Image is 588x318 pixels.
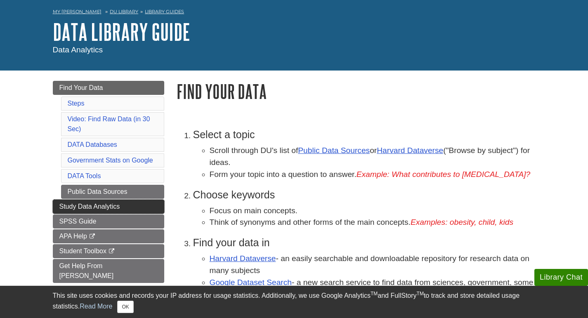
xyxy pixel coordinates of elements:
[89,234,96,239] i: This link opens in a new window
[145,9,184,14] a: Library Guides
[59,84,103,91] span: Find Your Data
[68,100,85,107] a: Steps
[53,259,164,283] a: Get Help From [PERSON_NAME]
[193,237,536,249] h3: Find your data in
[80,303,112,310] a: Read More
[59,262,114,279] span: Get Help From [PERSON_NAME]
[298,146,370,155] a: Public Data Sources
[61,185,164,199] a: Public Data Sources
[53,19,190,45] a: DATA Library Guide
[59,233,87,240] span: APA Help
[210,169,536,181] li: Form your topic into a question to answer.
[117,301,133,313] button: Close
[53,200,164,214] a: Study Data Analytics
[177,81,536,102] h1: Find Your Data
[357,170,531,179] em: Example: What contributes to [MEDICAL_DATA]?
[210,278,292,287] a: Google Dataset Search
[53,229,164,243] a: APA Help
[110,9,138,14] a: DU Library
[210,205,536,217] li: Focus on main concepts.
[59,247,106,254] span: Student Toolbox
[53,8,102,15] a: My [PERSON_NAME]
[417,291,424,297] sup: TM
[53,244,164,258] a: Student Toolbox
[68,141,117,148] a: DATA Databases
[210,277,536,301] li: - a new search service to find data from sciences, government, some news organizations
[53,45,103,54] span: Data Analytics
[193,189,536,201] h3: Choose keywords
[411,218,513,226] em: Examples: obesity, child, kids
[68,157,153,164] a: Government Stats on Google
[210,253,536,277] li: - an easily searchable and downloadable repository for research data on many subjects
[68,172,101,179] a: DATA Tools
[68,115,150,132] a: Video: Find Raw Data (in 30 Sec)
[108,249,115,254] i: This link opens in a new window
[59,203,120,210] span: Study Data Analytics
[59,218,97,225] span: SPSS Guide
[371,291,378,297] sup: TM
[193,129,536,141] h3: Select a topic
[53,214,164,228] a: SPSS Guide
[210,254,276,263] a: Harvard Dataverse
[534,269,588,286] button: Library Chat
[210,217,536,228] li: Think of synonyms and other forms of the main concepts.
[53,81,164,95] a: Find Your Data
[377,146,443,155] a: Harvard Dataverse
[53,291,536,313] div: This site uses cookies and records your IP address for usage statistics. Additionally, we use Goo...
[53,6,536,19] nav: breadcrumb
[210,145,536,169] li: Scroll through DU's list of or ("Browse by subject") for ideas.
